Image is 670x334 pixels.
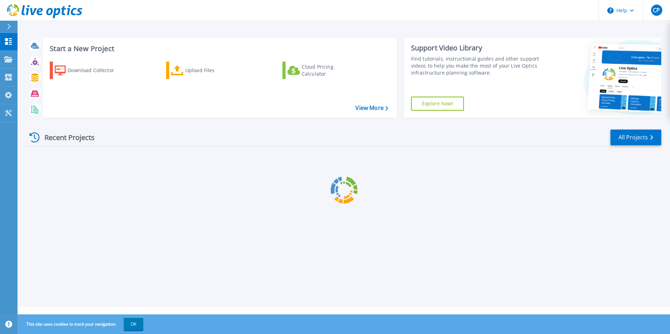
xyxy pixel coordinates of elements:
[124,318,143,330] button: OK
[411,43,542,53] div: Support Video Library
[166,62,244,79] a: Upload Files
[27,129,104,146] div: Recent Projects
[50,62,128,79] a: Download Collector
[185,63,241,77] div: Upload Files
[355,105,388,111] a: View More
[282,62,361,79] a: Cloud Pricing Calculator
[653,7,660,13] span: CP
[610,130,661,145] a: All Projects
[19,318,143,330] span: This site uses cookies to track your navigation.
[302,63,358,77] div: Cloud Pricing Calculator
[411,97,464,111] a: Explore Now!
[68,63,124,77] div: Download Collector
[50,45,388,53] h3: Start a New Project
[411,55,542,76] div: Find tutorials, instructional guides and other support videos to help you make the most of your L...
